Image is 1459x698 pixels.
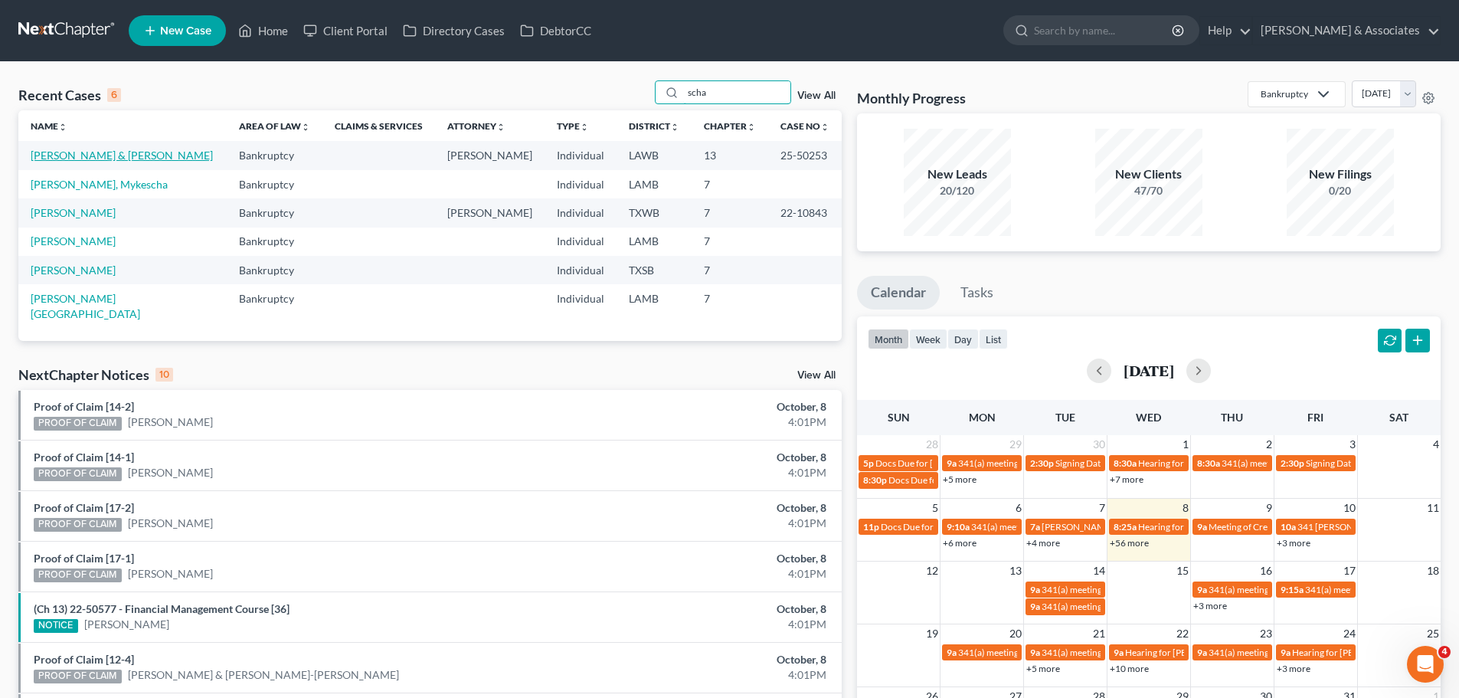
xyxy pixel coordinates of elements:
td: Individual [545,256,617,284]
a: Proof of Claim [14-1] [34,451,134,464]
td: Individual [545,284,617,328]
a: +7 more [1110,474,1143,485]
div: 4:01PM [572,415,826,430]
span: 21 [1091,624,1107,643]
a: [PERSON_NAME] & [PERSON_NAME]-[PERSON_NAME] [128,667,399,683]
span: 20 [1008,624,1023,643]
a: Proof of Claim [17-1] [34,552,134,565]
span: Signing Date for [PERSON_NAME] & [PERSON_NAME] [1055,457,1274,469]
i: unfold_more [747,123,756,132]
button: list [979,329,1008,349]
div: October, 8 [572,450,826,465]
span: Fri [1307,411,1323,424]
span: 25 [1425,624,1441,643]
a: [PERSON_NAME] [31,264,116,277]
span: 13 [1008,562,1023,580]
a: View All [797,370,836,381]
td: 7 [692,228,768,256]
div: 4:01PM [572,465,826,480]
a: Case Nounfold_more [780,120,829,132]
td: Individual [545,141,617,169]
a: Nameunfold_more [31,120,67,132]
a: [PERSON_NAME], Mykescha [31,178,168,191]
button: day [947,329,979,349]
td: [PERSON_NAME] [435,198,545,227]
div: PROOF OF CLAIM [34,670,122,683]
td: [PERSON_NAME] [435,141,545,169]
a: [PERSON_NAME] [128,465,213,480]
div: New Clients [1095,165,1202,183]
span: 341(a) meeting for [PERSON_NAME] [971,521,1119,533]
a: +5 more [1026,663,1060,674]
a: +3 more [1277,537,1310,549]
span: Sun [888,411,910,424]
a: Home [231,17,296,44]
span: 8 [1181,499,1190,517]
span: 28 [924,435,940,454]
a: DebtorCC [512,17,599,44]
td: Bankruptcy [227,141,322,169]
div: October, 8 [572,601,826,617]
span: 341(a) meeting for [PERSON_NAME] [958,647,1106,658]
span: 17 [1342,562,1357,580]
span: 7a [1030,521,1040,533]
a: Proof of Claim [12-4] [34,653,134,666]
td: LAMB [617,170,692,198]
a: Typeunfold_more [557,120,589,132]
input: Search by name... [683,81,790,103]
td: Bankruptcy [227,170,322,198]
span: 9a [1030,647,1040,658]
i: unfold_more [496,123,505,132]
div: 20/120 [904,183,1011,198]
div: October, 8 [572,551,826,566]
i: unfold_more [580,123,589,132]
a: [PERSON_NAME] [84,617,169,632]
button: week [909,329,947,349]
a: Directory Cases [395,17,512,44]
span: 8:25a [1114,521,1137,533]
i: unfold_more [301,123,310,132]
i: unfold_more [58,123,67,132]
span: 9a [1197,584,1207,595]
a: Proof of Claim [14-2] [34,400,134,413]
span: 24 [1342,624,1357,643]
span: 3 [1348,435,1357,454]
span: 341(a) meeting for [PERSON_NAME] [1222,457,1369,469]
span: Docs Due for [PERSON_NAME] & [PERSON_NAME] [875,457,1083,469]
a: +3 more [1193,600,1227,611]
div: NOTICE [34,619,78,633]
span: 341(a) meeting for [PERSON_NAME] [1042,601,1189,612]
div: PROOF OF CLAIM [34,417,122,431]
a: Districtunfold_more [629,120,679,132]
h2: [DATE] [1124,362,1174,378]
span: 15 [1175,562,1190,580]
span: 30 [1091,435,1107,454]
span: Meeting of Creditors for [PERSON_NAME] [1209,521,1379,533]
span: 11 [1425,499,1441,517]
a: (Ch 13) 22-50577 - Financial Management Course [36] [34,602,290,615]
a: Client Portal [296,17,395,44]
a: [PERSON_NAME] [128,415,213,430]
span: Wed [1136,411,1161,424]
a: [PERSON_NAME] [31,234,116,247]
td: Individual [545,170,617,198]
a: Calendar [857,276,940,310]
h3: Monthly Progress [857,89,966,107]
a: Help [1200,17,1251,44]
a: +5 more [943,474,976,485]
span: 6 [1014,499,1023,517]
td: TXWB [617,198,692,227]
a: [PERSON_NAME] [128,566,213,582]
div: PROOF OF CLAIM [34,518,122,532]
span: 2:30p [1281,457,1304,469]
div: October, 8 [572,500,826,516]
span: 341(a) meeting for [PERSON_NAME] [1209,584,1356,595]
div: PROOF OF CLAIM [34,467,122,481]
td: 13 [692,141,768,169]
span: 4 [1431,435,1441,454]
span: Hearing for [PERSON_NAME] & [PERSON_NAME] [1138,457,1339,469]
td: Individual [545,228,617,256]
span: 10a [1281,521,1296,533]
span: 341(a) meeting for [PERSON_NAME] [958,457,1106,469]
i: unfold_more [670,123,679,132]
